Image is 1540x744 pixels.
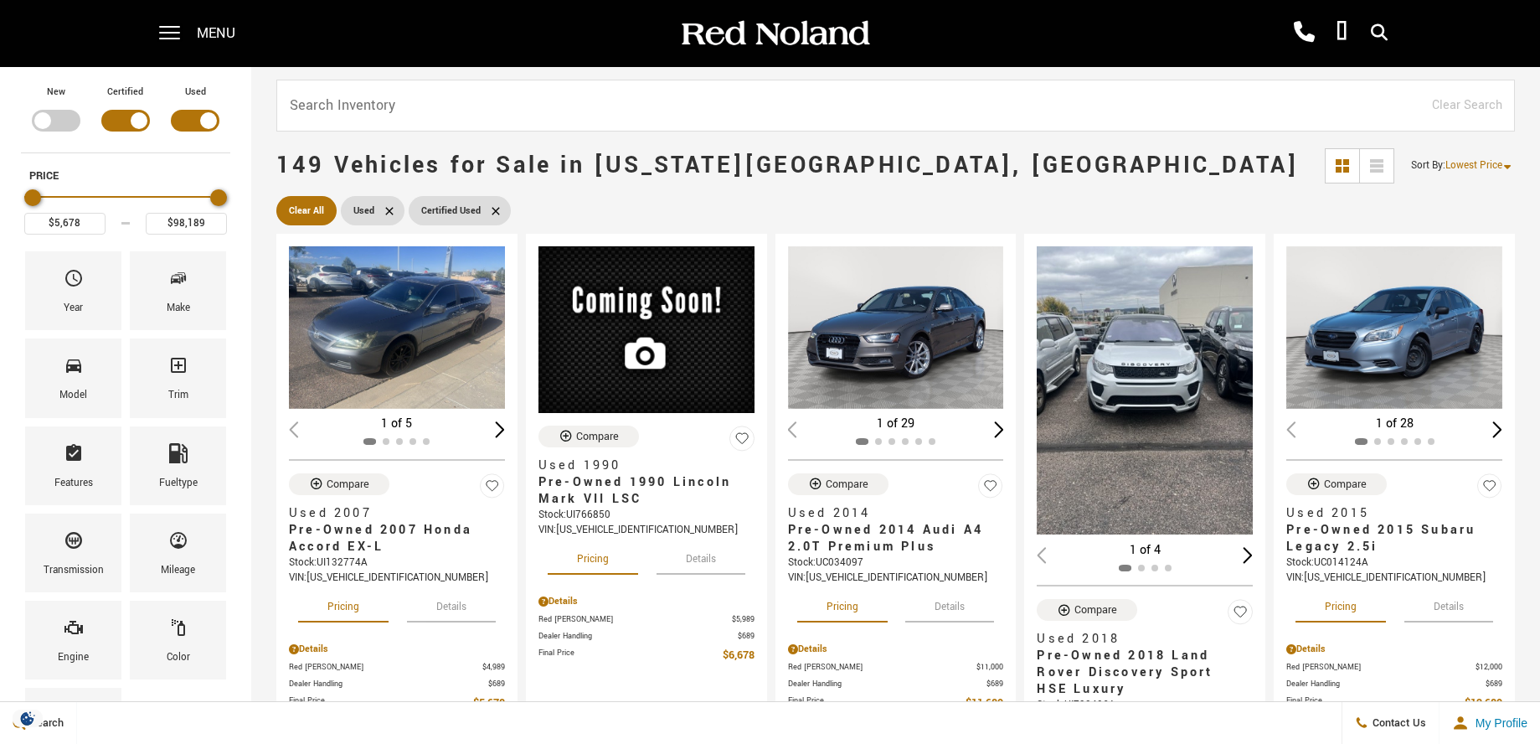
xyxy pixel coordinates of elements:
[289,505,505,555] a: Used 2007Pre-Owned 2007 Honda Accord EX-L
[788,661,977,674] span: Red [PERSON_NAME]
[538,647,755,664] a: Final Price $6,678
[1286,555,1502,571] div: Stock : UC014124A
[788,415,1004,433] div: 1 of 29
[473,695,505,712] span: $5,678
[168,526,188,561] span: Mileage
[64,439,84,474] span: Features
[538,613,732,626] span: Red [PERSON_NAME]
[1477,473,1502,506] button: Save Vehicle
[185,84,206,101] label: Used
[130,426,226,505] div: FueltypeFueltype
[788,642,1004,657] div: Pricing Details - Pre-Owned 2014 Audi A4 2.0T Premium Plus
[289,661,505,674] a: Red [PERSON_NAME] $4,989
[58,648,89,667] div: Engine
[130,251,226,330] div: MakeMake
[130,514,226,592] div: MileageMileage
[480,473,505,506] button: Save Vehicle
[25,251,121,330] div: YearYear
[29,168,222,183] h5: Price
[24,183,227,235] div: Price
[538,457,742,474] span: Used 1990
[538,246,755,413] img: 1990 Lincoln Mark VII LSC
[146,213,227,235] input: Maximum
[788,695,966,712] span: Final Price
[788,661,1004,674] a: Red [PERSON_NAME] $11,000
[276,80,1515,132] input: Search Inventory
[289,246,505,409] div: 1 / 2
[482,661,505,674] span: $4,989
[538,630,738,643] span: Dealer Handling
[210,189,227,206] div: Maximum Price
[276,149,1299,182] span: 149 Vehicles for Sale in [US_STATE][GEOGRAPHIC_DATA], [GEOGRAPHIC_DATA]
[54,474,93,493] div: Features
[1037,599,1137,621] button: Compare Vehicle
[538,474,742,508] span: Pre-Owned 1990 Lincoln Mark VII LSC
[1286,695,1502,712] a: Final Price $12,689
[8,710,47,727] section: Click to Open Cookie Consent Modal
[1286,678,1486,690] span: Dealer Handling
[994,421,1004,437] div: Next slide
[1286,661,1502,674] a: Red [PERSON_NAME] $12,000
[788,505,1004,555] a: Used 2014Pre-Owned 2014 Audi A4 2.0T Premium Plus
[1469,716,1527,730] span: My Profile
[289,678,488,690] span: Dealer Handling
[421,200,481,221] span: Certified Used
[729,426,755,458] button: Save Vehicle
[47,84,65,101] label: New
[1465,695,1502,712] span: $12,689
[1037,631,1253,698] a: Used 2018Pre-Owned 2018 Land Rover Discovery Sport HSE Luxury
[1286,522,1490,555] span: Pre-Owned 2015 Subaru Legacy 2.5i
[1368,716,1426,731] span: Contact Us
[161,561,195,580] div: Mileage
[159,474,198,493] div: Fueltype
[289,505,492,522] span: Used 2007
[289,695,505,712] a: Final Price $5,678
[353,200,374,221] span: Used
[167,648,190,667] div: Color
[576,429,619,444] div: Compare
[1286,505,1502,555] a: Used 2015Pre-Owned 2015 Subaru Legacy 2.5i
[289,555,505,571] div: Stock : UI132774A
[548,538,638,575] button: pricing tab
[21,84,230,152] div: Filter by Vehicle Type
[1486,678,1502,690] span: $689
[1445,158,1502,173] span: Lowest Price
[788,571,1004,586] div: VIN: [US_VEHICLE_IDENTIFICATION_NUMBER]
[788,505,991,522] span: Used 2014
[168,386,188,405] div: Trim
[1074,602,1117,617] div: Compare
[1286,661,1476,674] span: Red [PERSON_NAME]
[289,695,473,712] span: Final Price
[25,426,121,505] div: FeaturesFeatures
[8,710,47,727] img: Opt-Out Icon
[1286,473,1387,495] button: Compare Vehicle
[1037,541,1253,560] div: 1 of 4
[1295,586,1386,623] button: pricing tab
[1286,571,1502,586] div: VIN: [US_VEHICLE_IDENTIFICATION_NUMBER]
[168,439,188,474] span: Fueltype
[788,246,1004,409] img: 2014 Audi A4 2.0T Premium Plus 1
[168,264,188,299] span: Make
[167,299,190,318] div: Make
[289,642,505,657] div: Pricing Details - Pre-Owned 2007 Honda Accord EX-L
[1037,698,1253,713] div: Stock : UI738406A
[538,457,755,508] a: Used 1990Pre-Owned 1990 Lincoln Mark VII LSC
[538,613,755,626] a: Red [PERSON_NAME] $5,989
[538,630,755,643] a: Dealer Handling $689
[826,477,868,492] div: Compare
[966,695,1003,712] span: $11,689
[978,473,1003,506] button: Save Vehicle
[538,426,639,447] button: Compare Vehicle
[327,477,369,492] div: Compare
[788,246,1004,409] div: 1 / 2
[24,213,106,235] input: Minimum
[407,586,496,623] button: details tab
[1286,415,1502,433] div: 1 of 28
[64,299,83,318] div: Year
[64,351,84,386] span: Model
[788,678,1004,690] a: Dealer Handling $689
[788,678,987,690] span: Dealer Handling
[289,522,492,555] span: Pre-Owned 2007 Honda Accord EX-L
[538,594,755,609] div: Pricing Details - Pre-Owned 1990 Lincoln Mark VII LSC
[1404,586,1493,623] button: details tab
